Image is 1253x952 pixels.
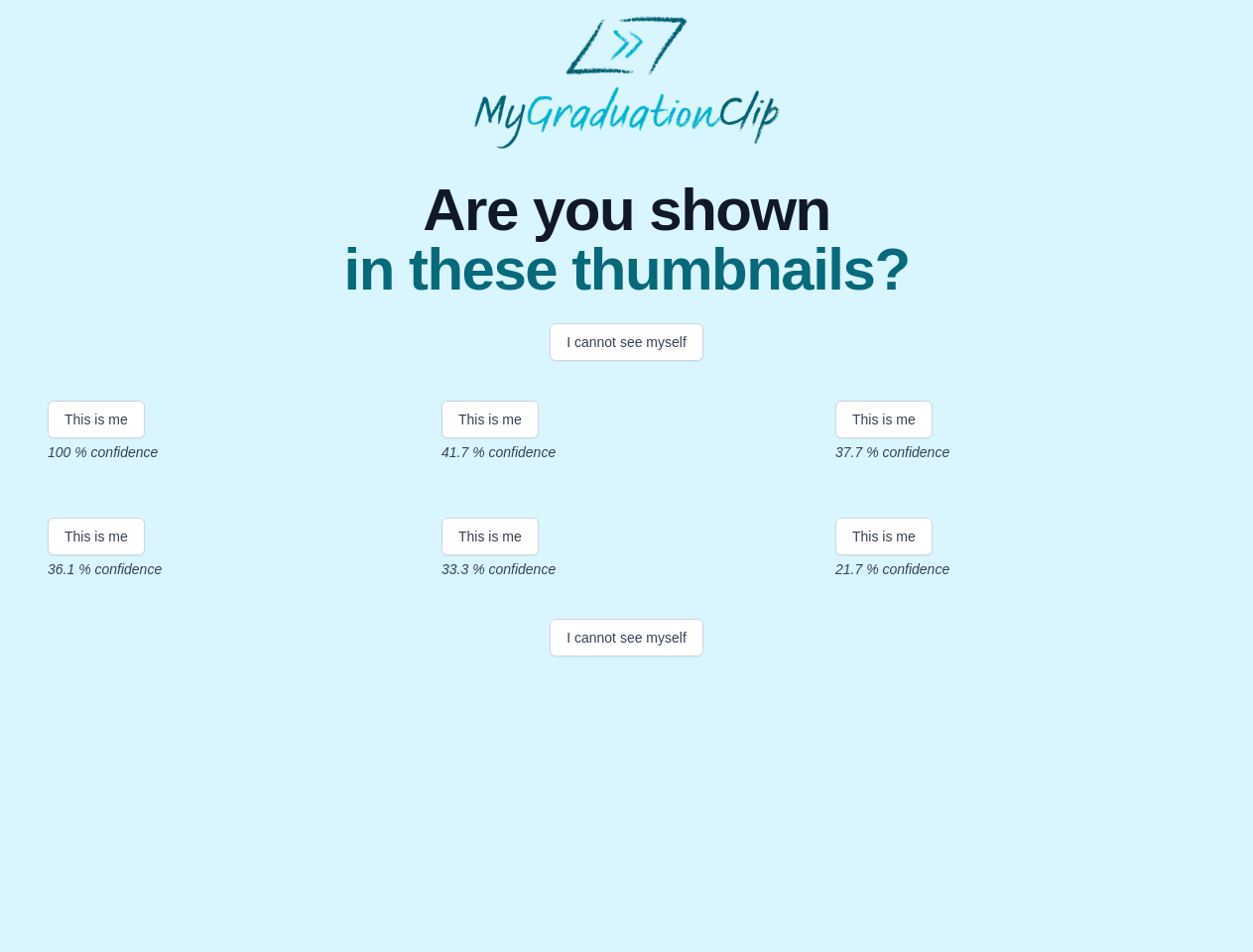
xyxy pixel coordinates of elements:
p: 41.7 % confidence [441,442,812,462]
button: This is me [48,401,145,438]
button: This is me [48,518,145,555]
button: This is me [835,401,933,438]
button: This is me [441,518,539,555]
p: 33.3 % confidence [441,559,812,579]
p: 36.1 % confidence [48,559,418,579]
span: Are you shown [343,180,909,240]
p: 21.7 % confidence [835,559,1205,579]
span: in these thumbnails? [343,240,909,299]
p: 100 % confidence [48,442,418,462]
button: I cannot see myself [550,323,703,361]
img: MyGraduationClip [474,16,780,149]
button: This is me [441,401,539,438]
p: 37.7 % confidence [835,442,1205,462]
button: This is me [835,518,933,555]
button: I cannot see myself [550,619,703,656]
